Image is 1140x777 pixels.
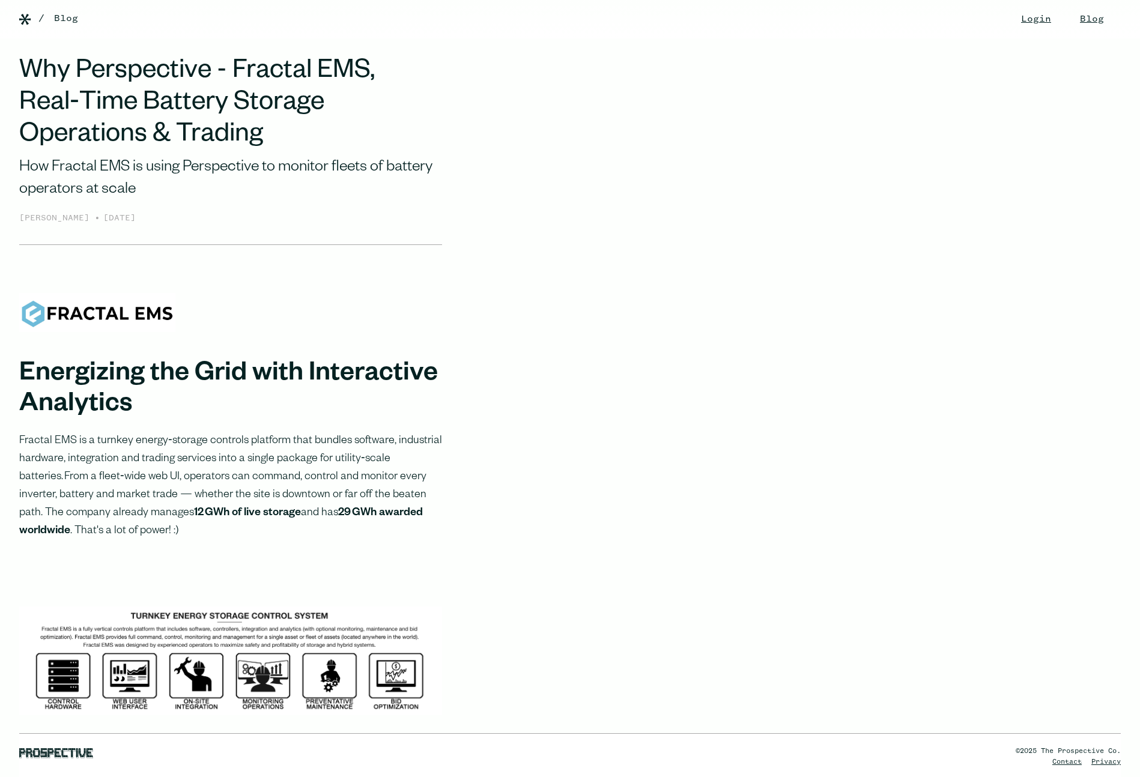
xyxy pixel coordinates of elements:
a: Blog [54,11,78,26]
a: Contact [1052,758,1082,766]
div: / [38,11,44,26]
strong: Energizing the Grid with Interactive Analytics [19,361,438,421]
div: ©2025 The Prospective Co. [1016,746,1121,757]
strong: 12 GWh of live storage [194,507,301,519]
a: Privacy [1091,758,1121,766]
p: ‍ [19,560,442,578]
div: [PERSON_NAME] [19,212,94,225]
div: How Fractal EMS is using Perspective to monitor fleets of battery operators at scale [19,157,442,201]
p: Fractal EMS is a turnkey energy‑storage controls platform that bundles software, industrial hardw... [19,432,442,540]
div: • [94,211,100,225]
h1: Why Perspective - Fractal EMS, Real‑Time Battery Storage Operations & Trading [19,58,442,153]
strong: 29 GWh awarded worldwide [19,507,423,537]
div: [DATE] [103,212,136,225]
